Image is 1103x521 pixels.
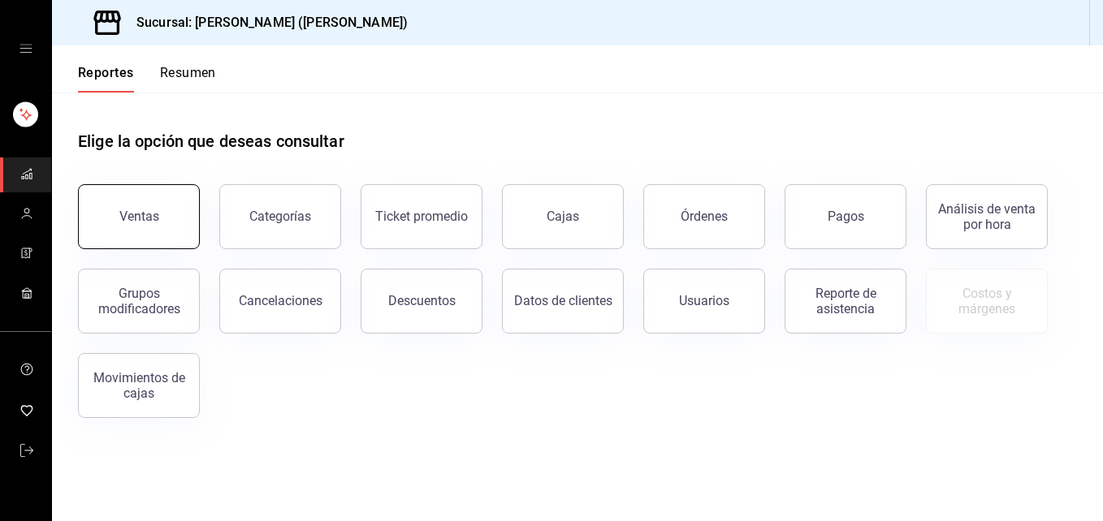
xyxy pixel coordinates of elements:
div: Cancelaciones [239,293,322,308]
div: Movimientos de cajas [89,370,189,401]
button: Datos de clientes [502,269,624,334]
button: Análisis de venta por hora [926,184,1048,249]
button: open drawer [19,42,32,55]
div: Órdenes [681,209,728,224]
div: Descuentos [388,293,456,308]
h1: Elige la opción que deseas consultar [78,129,344,153]
button: Ticket promedio [361,184,482,249]
h3: Sucursal: [PERSON_NAME] ([PERSON_NAME]) [123,13,408,32]
div: Cajas [547,209,579,224]
div: Pagos [828,209,864,224]
button: Reporte de asistencia [785,269,906,334]
div: Categorías [249,209,311,224]
div: Ventas [119,209,159,224]
div: Reporte de asistencia [795,286,896,316]
button: Categorías [219,184,341,249]
button: Órdenes [643,184,765,249]
button: Usuarios [643,269,765,334]
div: Grupos modificadores [89,286,189,316]
div: Datos de clientes [514,293,612,308]
button: Ventas [78,184,200,249]
button: Resumen [160,65,216,93]
div: Análisis de venta por hora [936,201,1037,232]
div: navigation tabs [78,65,216,93]
button: Grupos modificadores [78,269,200,334]
button: Cajas [502,184,624,249]
div: Costos y márgenes [936,286,1037,316]
div: Ticket promedio [375,209,468,224]
button: Reportes [78,65,134,93]
div: Usuarios [679,293,729,308]
button: Contrata inventarios para ver este reporte [926,269,1048,334]
button: Movimientos de cajas [78,353,200,418]
button: Pagos [785,184,906,249]
button: Descuentos [361,269,482,334]
button: Cancelaciones [219,269,341,334]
